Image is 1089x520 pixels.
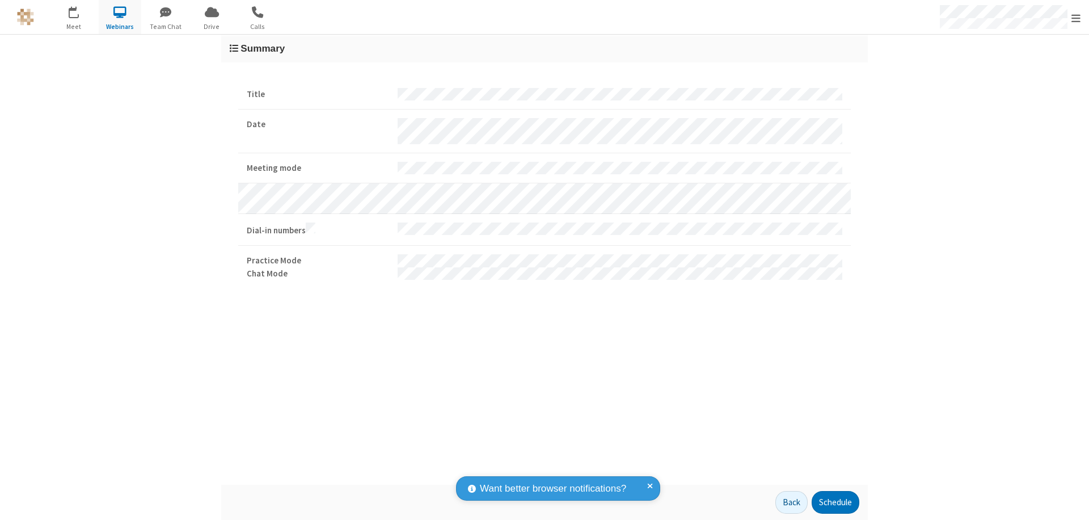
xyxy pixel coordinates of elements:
strong: Practice Mode [247,254,389,267]
span: Want better browser notifications? [480,481,626,496]
span: Webinars [99,22,141,32]
img: QA Selenium DO NOT DELETE OR CHANGE [17,9,34,26]
button: Schedule [812,491,859,514]
button: Back [775,491,808,514]
strong: Chat Mode [247,267,389,280]
iframe: Chat [1061,490,1080,512]
span: Team Chat [145,22,187,32]
span: Meet [53,22,95,32]
strong: Title [247,88,389,101]
span: Drive [191,22,233,32]
span: Summary [240,43,285,54]
strong: Date [247,118,389,131]
strong: Dial-in numbers [247,223,389,237]
span: Calls [237,22,279,32]
strong: Meeting mode [247,162,389,175]
div: 4 [77,6,84,15]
